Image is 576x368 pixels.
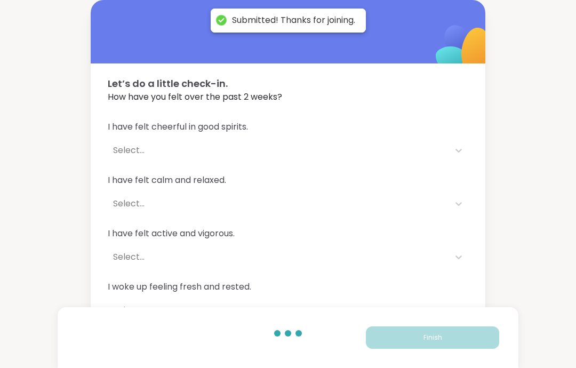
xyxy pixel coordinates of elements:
span: Let’s do a little check-in. [108,76,468,91]
button: Finish [366,326,499,349]
div: Select... [113,144,444,157]
span: I have felt active and vigorous. [108,227,468,240]
div: Select... [113,304,444,317]
span: How have you felt over the past 2 weeks? [108,91,468,103]
span: I have felt calm and relaxed. [108,174,468,187]
span: Finish [423,333,442,342]
span: I woke up feeling fresh and rested. [108,281,468,293]
div: Select... [113,197,444,210]
div: Submitted! Thanks for joining. [232,15,355,26]
span: I have felt cheerful in good spirits. [108,121,468,133]
div: Select... [113,251,444,263]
